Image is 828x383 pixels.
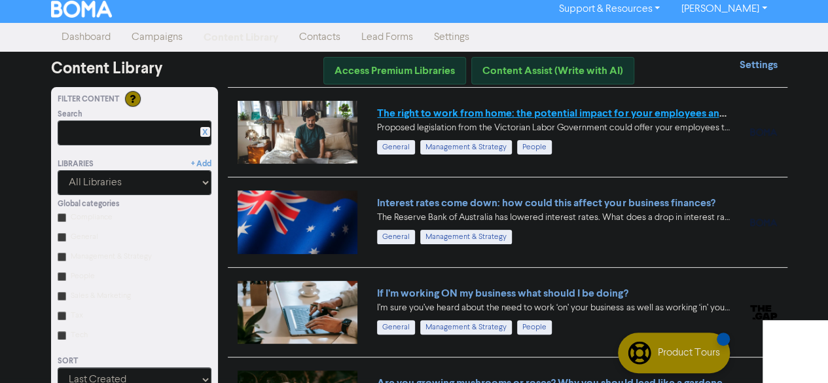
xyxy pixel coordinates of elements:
[763,320,828,383] div: Chat Widget
[71,310,83,321] label: Tax
[351,24,423,50] a: Lead Forms
[58,198,211,210] div: Global categories
[517,140,552,155] div: People
[58,109,82,120] span: Search
[71,270,95,282] label: People
[51,1,113,18] img: BOMA Logo
[323,57,466,84] a: Access Premium Libraries
[377,196,715,210] a: Interest rates come down: how could this affect your business finances?
[420,140,512,155] div: Management & Strategy
[71,211,113,223] label: Compliance
[51,57,218,81] div: Content Library
[750,219,777,227] img: boma
[420,230,512,244] div: Management & Strategy
[51,24,121,50] a: Dashboard
[71,329,88,341] label: Tech
[121,24,193,50] a: Campaigns
[58,94,211,105] div: Filter Content
[191,158,211,170] a: + Add
[71,251,152,263] label: Management & Strategy
[377,301,730,315] div: I’m sure you’ve heard about the need to work ‘on’ your business as well as working ‘in’ your busi...
[289,24,351,50] a: Contacts
[377,320,415,335] div: General
[377,107,768,120] a: The right to work from home: the potential impact for your employees and business
[202,128,207,137] a: X
[377,230,415,244] div: General
[517,320,552,335] div: People
[750,128,777,136] img: boma
[750,305,777,319] img: thegap
[377,211,730,225] div: The Reserve Bank of Australia has lowered interest rates. What does a drop in interest rates mean...
[71,290,131,302] label: Sales & Marketing
[377,121,730,135] div: Proposed legislation from the Victorian Labor Government could offer your employees the right to ...
[739,60,777,71] a: Settings
[763,320,828,383] iframe: To enrich screen reader interactions, please activate Accessibility in Grammarly extension settings
[58,158,94,170] div: Libraries
[471,57,634,84] a: Content Assist (Write with AI)
[423,24,480,50] a: Settings
[193,24,289,50] a: Content Library
[58,356,211,367] div: Sort
[739,58,777,71] strong: Settings
[377,140,415,155] div: General
[377,287,628,300] a: If I’m working ON my business what should I be doing?
[420,320,512,335] div: Management & Strategy
[71,231,98,243] label: General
